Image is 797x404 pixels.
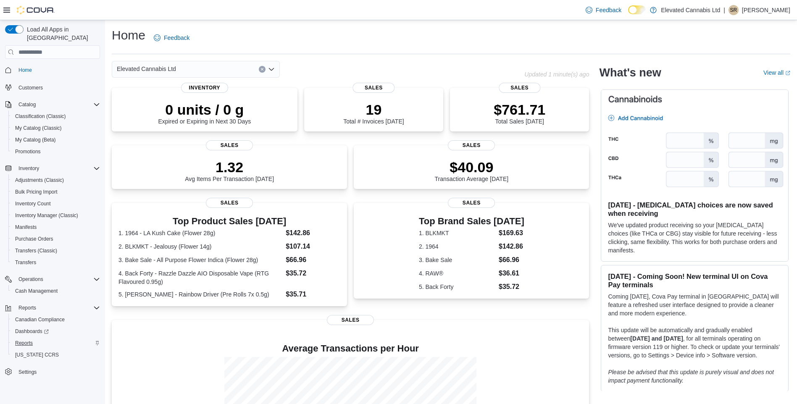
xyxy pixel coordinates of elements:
span: My Catalog (Beta) [12,135,100,145]
span: Feedback [596,6,621,14]
button: Inventory [15,163,42,173]
div: Total Sales [DATE] [494,101,545,125]
svg: External link [785,71,790,76]
span: Home [15,65,100,75]
span: Sales [206,140,253,150]
span: Sales [448,140,495,150]
button: Customers [2,81,103,93]
button: Home [2,64,103,76]
button: Purchase Orders [8,233,103,245]
span: Sales [206,198,253,208]
span: Washington CCRS [12,350,100,360]
p: | [723,5,725,15]
span: My Catalog (Classic) [12,123,100,133]
button: Inventory Manager (Classic) [8,210,103,221]
span: Dark Mode [628,14,629,15]
div: Expired or Expiring in Next 30 Days [158,101,251,125]
span: Bulk Pricing Import [15,189,58,195]
button: Reports [15,303,39,313]
span: Classification (Classic) [15,113,66,120]
button: Reports [2,302,103,314]
a: Home [15,65,35,75]
button: Transfers (Classic) [8,245,103,257]
span: Bulk Pricing Import [12,187,100,197]
p: 0 units / 0 g [158,101,251,118]
span: [US_STATE] CCRS [15,352,59,358]
span: Classification (Classic) [12,111,100,121]
a: Promotions [12,147,44,157]
div: Spencer Reynolds [729,5,739,15]
nav: Complex example [5,60,100,400]
span: Feedback [164,34,189,42]
span: Manifests [12,222,100,232]
span: Inventory Count [12,199,100,209]
span: Inventory [181,83,228,93]
span: Inventory Count [15,200,51,207]
a: My Catalog (Classic) [12,123,65,133]
button: [US_STATE] CCRS [8,349,103,361]
span: Load All Apps in [GEOGRAPHIC_DATA] [24,25,100,42]
span: Catalog [18,101,36,108]
a: Bulk Pricing Import [12,187,61,197]
span: Adjustments (Classic) [15,177,64,184]
dt: 2. BLKMKT - Jealousy (Flower 14g) [118,242,282,251]
button: My Catalog (Classic) [8,122,103,134]
dd: $35.71 [286,289,340,299]
h3: [DATE] - Coming Soon! New terminal UI on Cova Pay terminals [608,272,781,289]
span: Dashboards [12,326,100,336]
dt: 1. BLKMKT [419,229,495,237]
h3: [DATE] - [MEDICAL_DATA] choices are now saved when receiving [608,201,781,218]
p: We've updated product receiving so your [MEDICAL_DATA] choices (like THCa or CBG) stay visible fo... [608,221,781,254]
span: Transfers [15,259,36,266]
a: Transfers (Classic) [12,246,60,256]
p: [PERSON_NAME] [742,5,790,15]
dd: $142.86 [286,228,340,238]
dt: 3. Bake Sale [419,256,495,264]
a: Feedback [582,2,625,18]
span: Operations [18,276,43,283]
p: Updated 1 minute(s) ago [524,71,589,78]
dd: $35.72 [499,282,524,292]
div: Avg Items Per Transaction [DATE] [185,159,274,182]
p: 19 [343,101,404,118]
span: Elevated Cannabis Ltd [117,64,176,74]
p: 1.32 [185,159,274,176]
span: Catalog [15,100,100,110]
a: Manifests [12,222,40,232]
button: My Catalog (Beta) [8,134,103,146]
dt: 1. 1964 - LA Kush Cake (Flower 28g) [118,229,282,237]
span: Home [18,67,32,73]
a: Cash Management [12,286,61,296]
dt: 2. 1964 [419,242,495,251]
strong: [DATE] and [DATE] [630,335,683,342]
button: Classification (Classic) [8,110,103,122]
span: Transfers (Classic) [12,246,100,256]
h4: Average Transactions per Hour [118,344,582,354]
span: Settings [18,369,37,375]
span: Manifests [15,224,37,231]
span: Reports [15,340,33,346]
button: Open list of options [268,66,275,73]
a: Customers [15,83,46,93]
dt: 5. Back Forty [419,283,495,291]
p: $761.71 [494,101,545,118]
p: Elevated Cannabis Ltd [661,5,720,15]
h3: Top Product Sales [DATE] [118,216,340,226]
a: Dashboards [8,325,103,337]
input: Dark Mode [628,5,646,14]
button: Reports [8,337,103,349]
span: Purchase Orders [15,236,53,242]
dd: $169.63 [499,228,524,238]
button: Inventory Count [8,198,103,210]
div: Total # Invoices [DATE] [343,101,404,125]
span: Reports [15,303,100,313]
button: Manifests [8,221,103,233]
span: Settings [15,367,100,377]
span: Operations [15,274,100,284]
p: This update will be automatically and gradually enabled between , for all terminals operating on ... [608,326,781,359]
a: Feedback [150,29,193,46]
span: Cash Management [15,288,58,294]
dd: $142.86 [499,241,524,252]
dt: 5. [PERSON_NAME] - Rainbow Driver (Pre Rolls 7x 0.5g) [118,290,282,299]
dd: $66.96 [286,255,340,265]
